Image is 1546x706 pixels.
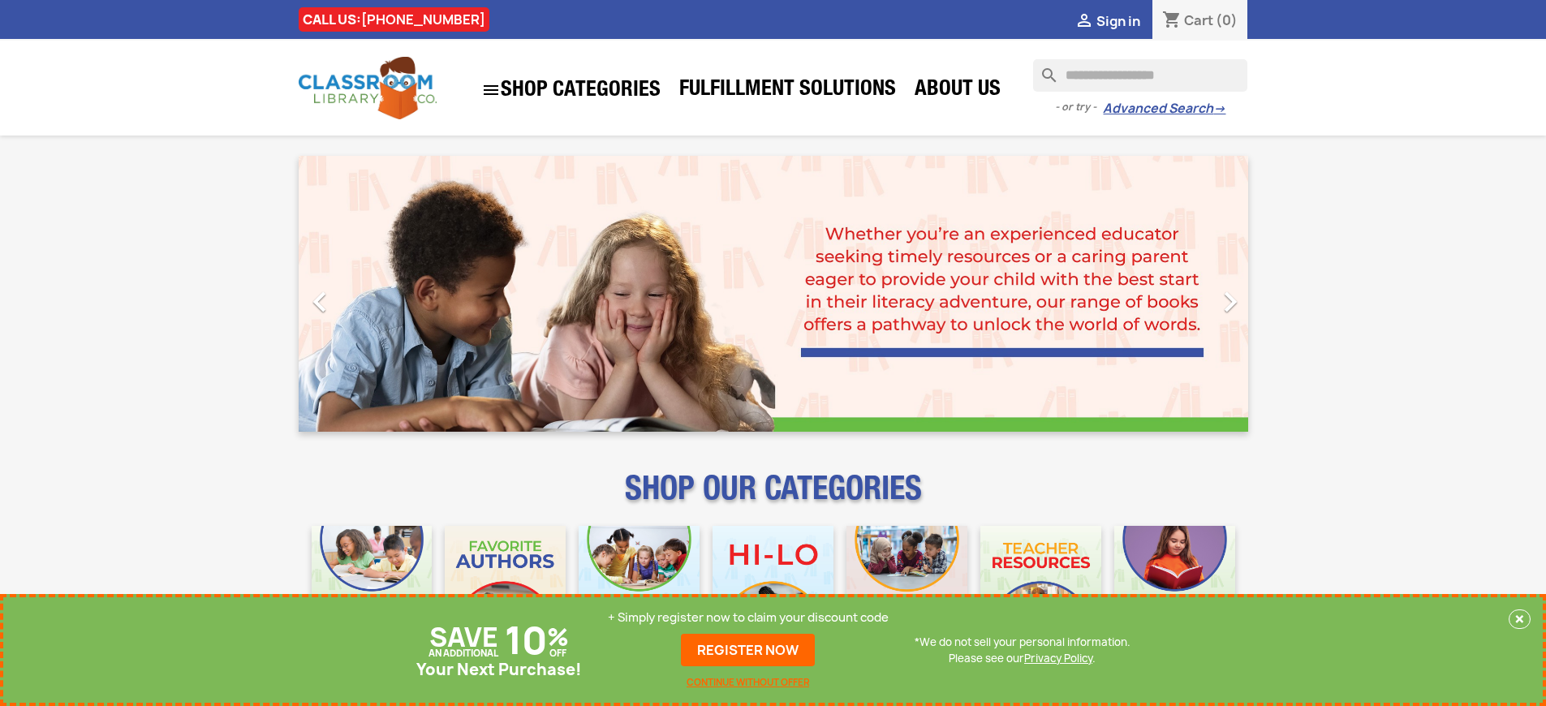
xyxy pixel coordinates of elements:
a: Next [1105,156,1248,432]
a: About Us [906,75,1009,107]
a: Fulfillment Solutions [671,75,904,107]
img: CLC_Fiction_Nonfiction_Mobile.jpg [846,526,967,647]
img: CLC_Bulk_Mobile.jpg [312,526,433,647]
img: CLC_Dyslexia_Mobile.jpg [1114,526,1235,647]
span: → [1213,101,1225,117]
img: CLC_Favorite_Authors_Mobile.jpg [445,526,566,647]
i:  [1210,282,1251,322]
i: shopping_cart [1162,11,1182,31]
span: (0) [1216,11,1238,29]
span: Sign in [1096,12,1140,30]
i: search [1033,59,1053,79]
p: SHOP OUR CATEGORIES [299,484,1248,513]
span: - or try - [1055,99,1103,115]
a: Advanced Search→ [1103,101,1225,117]
a:  Sign in [1074,12,1140,30]
img: CLC_HiLo_Mobile.jpg [713,526,833,647]
input: Search [1033,59,1247,92]
a: [PHONE_NUMBER] [361,11,485,28]
i:  [1074,12,1094,32]
a: Previous [299,156,441,432]
div: CALL US: [299,7,489,32]
img: Classroom Library Company [299,57,437,119]
img: CLC_Phonics_And_Decodables_Mobile.jpg [579,526,700,647]
img: CLC_Teacher_Resources_Mobile.jpg [980,526,1101,647]
a: SHOP CATEGORIES [473,72,669,108]
i:  [299,282,340,322]
ul: Carousel container [299,156,1248,432]
i:  [481,80,501,100]
span: Cart [1184,11,1213,29]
